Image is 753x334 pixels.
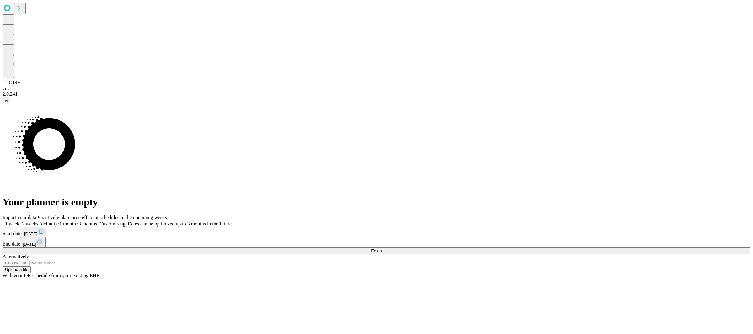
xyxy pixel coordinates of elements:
span: Alternatively [3,254,29,259]
span: 1 month [59,221,76,226]
button: Fetch [3,247,750,254]
button: [DATE] [20,237,46,247]
span: Proactively plan more efficient schedules in the upcoming weeks. [36,215,168,220]
span: 2 weeks (default) [22,221,57,226]
div: Start date [3,227,750,237]
button: A [3,97,10,103]
span: Custom range [99,221,127,226]
span: Import your data [3,215,36,220]
div: GEI [3,86,750,91]
h1: Your planner is empty [3,196,750,208]
div: End date [3,237,750,247]
button: [DATE] [22,227,47,237]
button: Upload a file [3,266,31,273]
span: Fetch [371,248,382,253]
span: Dates can be optimized up to 3 months in the future. [128,221,233,226]
span: [DATE] [23,242,36,247]
span: A [5,98,8,103]
span: 3 months [78,221,97,226]
span: With your OR schedule from your existing EHR [3,273,100,278]
div: 2.0.241 [3,91,750,97]
span: 1 week [5,221,19,226]
span: [DATE] [24,231,37,236]
span: GJSH [9,80,21,85]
